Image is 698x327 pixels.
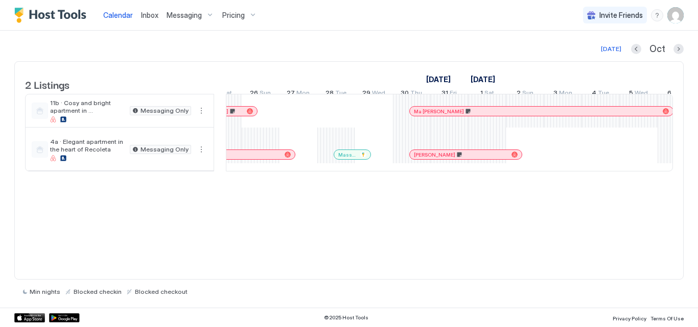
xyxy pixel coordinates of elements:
span: Sat [484,89,494,99]
a: October 1, 2025 [424,72,453,87]
span: Inbox [141,11,158,19]
span: Calendar [103,11,133,19]
a: App Store [14,313,45,322]
span: Sat [222,89,232,99]
span: Pricing [222,11,245,20]
a: Google Play Store [49,313,80,322]
span: Blocked checkout [135,288,188,295]
button: Previous month [631,44,641,54]
span: 6 [667,89,671,99]
a: November 6, 2025 [665,87,687,102]
a: Privacy Policy [613,312,646,323]
div: User profile [667,7,684,23]
div: [DATE] [601,44,621,54]
span: 28 [325,89,334,99]
span: 3 [553,89,557,99]
div: menu [195,143,207,156]
span: Terms Of Use [650,315,684,321]
span: [PERSON_NAME] [414,152,455,158]
span: 31 [441,89,448,99]
a: November 5, 2025 [626,87,650,102]
a: October 30, 2025 [398,87,425,102]
span: Mon [559,89,572,99]
span: 11b · Cosy and bright apartment in [GEOGRAPHIC_DATA] [50,99,126,114]
span: Mon [296,89,310,99]
button: More options [195,105,207,117]
span: 5 [629,89,633,99]
span: 29 [362,89,370,99]
span: Invite Friends [599,11,643,20]
button: Next month [673,44,684,54]
a: Host Tools Logo [14,8,91,23]
span: Blocked checkin [74,288,122,295]
a: October 26, 2025 [247,87,273,102]
span: Sun [260,89,271,99]
a: October 29, 2025 [360,87,388,102]
span: Tue [335,89,346,99]
a: Calendar [103,10,133,20]
a: November 4, 2025 [589,87,612,102]
span: Sun [522,89,533,99]
div: menu [651,9,663,21]
span: 30 [401,89,409,99]
span: 27 [287,89,295,99]
span: Ma [PERSON_NAME] [414,108,464,115]
span: 4a · Elegant apartment in the heart of Recoleta [50,138,126,153]
span: © 2025 Host Tools [324,314,368,321]
span: Mass producciones [338,152,356,158]
span: Messaging [167,11,202,20]
span: Tue [598,89,609,99]
button: More options [195,143,207,156]
span: Fri [450,89,457,99]
span: Thu [410,89,422,99]
span: Oct [649,43,665,55]
a: November 1, 2025 [478,87,497,102]
button: [DATE] [599,43,623,55]
span: Wed [635,89,648,99]
span: Privacy Policy [613,315,646,321]
a: Terms Of Use [650,312,684,323]
span: 26 [250,89,258,99]
a: November 1, 2025 [468,72,498,87]
a: October 28, 2025 [323,87,349,102]
div: menu [195,105,207,117]
span: Min nights [30,288,60,295]
span: 4 [592,89,596,99]
span: 2 [517,89,521,99]
a: Inbox [141,10,158,20]
a: October 31, 2025 [439,87,459,102]
a: November 2, 2025 [514,87,536,102]
span: 1 [480,89,483,99]
span: Wed [372,89,385,99]
a: October 27, 2025 [284,87,312,102]
a: November 3, 2025 [551,87,575,102]
span: 2 Listings [25,77,69,92]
